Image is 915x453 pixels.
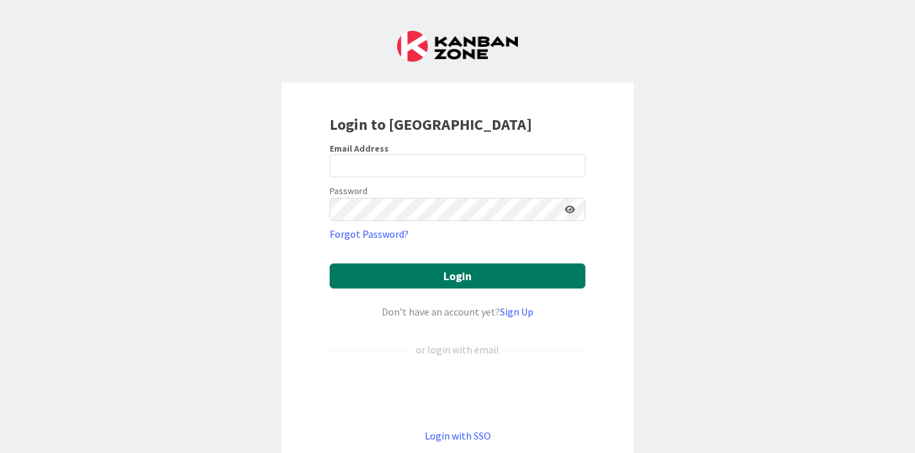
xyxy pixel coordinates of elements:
b: Login to [GEOGRAPHIC_DATA] [330,114,532,134]
div: Don’t have an account yet? [330,304,585,319]
label: Password [330,184,368,198]
button: Login [330,263,585,289]
a: Sign Up [500,305,533,318]
img: Kanban Zone [397,31,518,62]
label: Email Address [330,143,389,154]
iframe: Sign in with Google Button [323,378,592,407]
div: or login with email [413,342,502,357]
a: Login with SSO [425,429,491,442]
a: Forgot Password? [330,226,409,242]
